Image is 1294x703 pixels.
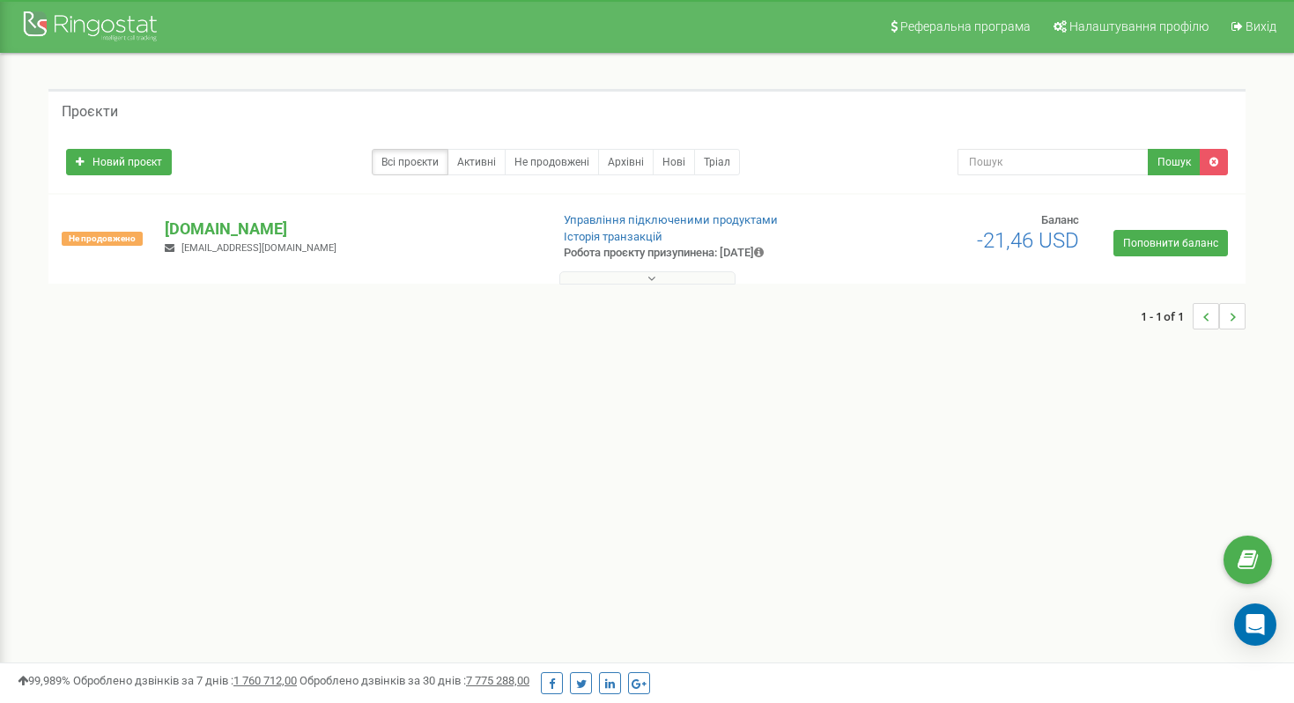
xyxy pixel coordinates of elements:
span: Реферальна програма [900,19,1031,33]
a: Активні [447,149,506,175]
input: Пошук [958,149,1149,175]
a: Тріал [694,149,740,175]
a: Історія транзакцій [564,230,662,243]
u: 7 775 288,00 [466,674,529,687]
a: Не продовжені [505,149,599,175]
p: Робота проєкту призупинена: [DATE] [564,245,834,262]
a: Поповнити баланс [1113,230,1228,256]
a: Нові [653,149,695,175]
a: Всі проєкти [372,149,448,175]
span: Налаштування профілю [1069,19,1209,33]
a: Новий проєкт [66,149,172,175]
a: Архівні [598,149,654,175]
span: -21,46 USD [977,228,1079,253]
span: 99,989% [18,674,70,687]
span: Не продовжено [62,232,143,246]
u: 1 760 712,00 [233,674,297,687]
nav: ... [1141,285,1246,347]
button: Пошук [1148,149,1201,175]
span: Оброблено дзвінків за 30 днів : [299,674,529,687]
span: [EMAIL_ADDRESS][DOMAIN_NAME] [181,242,336,254]
span: Оброблено дзвінків за 7 днів : [73,674,297,687]
span: Баланс [1041,213,1079,226]
div: Open Intercom Messenger [1234,603,1276,646]
span: Вихід [1246,19,1276,33]
a: Управління підключеними продуктами [564,213,778,226]
span: 1 - 1 of 1 [1141,303,1193,329]
h5: Проєкти [62,104,118,120]
p: [DOMAIN_NAME] [165,218,535,240]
